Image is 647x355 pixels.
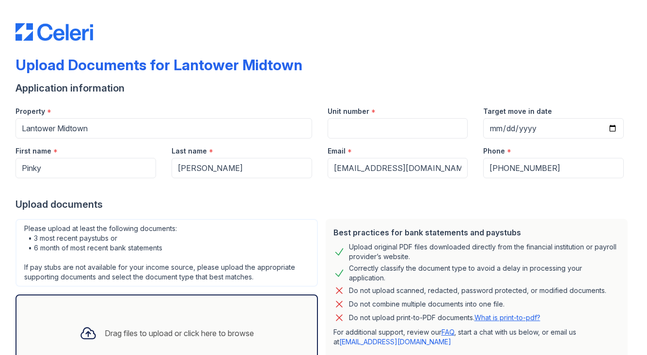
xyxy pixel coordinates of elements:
p: Do not upload print-to-PDF documents. [349,313,540,323]
p: For additional support, review our , start a chat with us below, or email us at [333,327,620,347]
label: Last name [172,146,207,156]
label: Phone [483,146,505,156]
div: Application information [16,81,631,95]
label: Email [328,146,346,156]
label: Target move in date [483,107,552,116]
a: FAQ [442,328,454,336]
label: Property [16,107,45,116]
div: Best practices for bank statements and paystubs [333,227,620,238]
div: Do not upload scanned, redacted, password protected, or modified documents. [349,285,606,296]
label: Unit number [328,107,369,116]
a: [EMAIL_ADDRESS][DOMAIN_NAME] [339,338,451,346]
div: Drag files to upload or click here to browse [105,327,254,339]
div: Upload Documents for Lantower Midtown [16,56,302,74]
a: What is print-to-pdf? [474,313,540,322]
div: Please upload at least the following documents: • 3 most recent paystubs or • 6 month of most rec... [16,219,318,287]
label: First name [16,146,51,156]
img: CE_Logo_Blue-a8612792a0a2168367f1c8372b55b34899dd931a85d93a1a3d3e32e68fde9ad4.png [16,23,93,41]
div: Upload original PDF files downloaded directly from the financial institution or payroll provider’... [349,242,620,262]
div: Upload documents [16,198,631,211]
div: Do not combine multiple documents into one file. [349,298,505,310]
div: Correctly classify the document type to avoid a delay in processing your application. [349,263,620,283]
